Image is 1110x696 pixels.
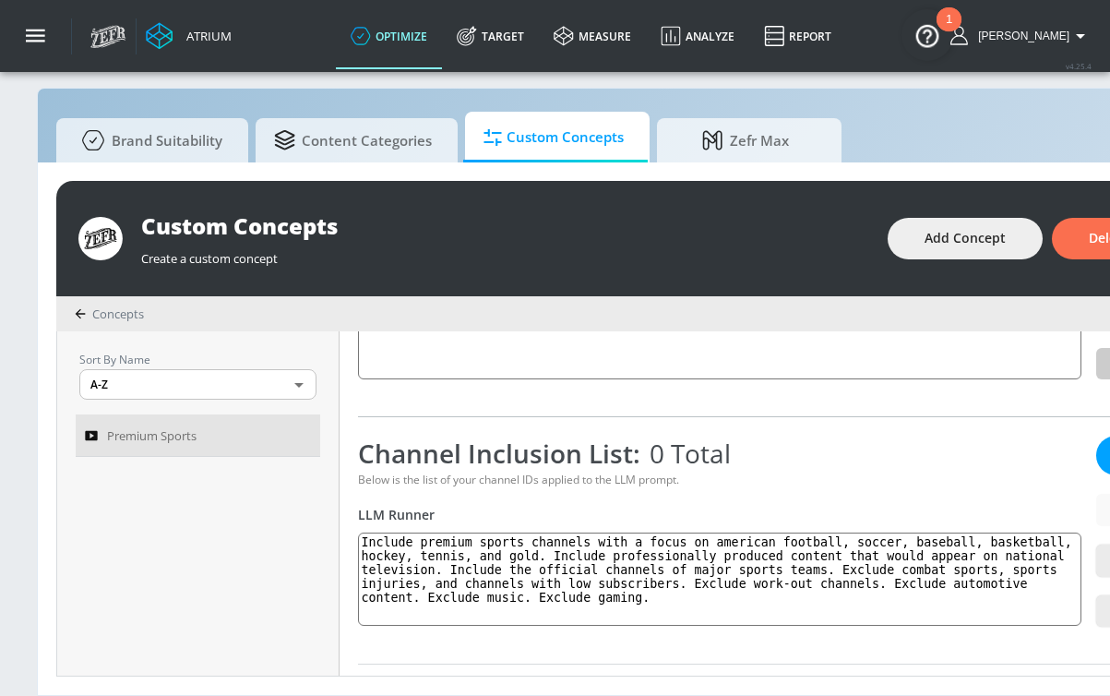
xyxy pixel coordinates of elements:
button: [PERSON_NAME] [950,25,1092,47]
a: Report [749,3,846,69]
div: LLM Runner [358,506,1081,523]
span: Zefr Max [675,118,816,162]
span: Brand Suitability [75,118,222,162]
div: A-Z [79,369,316,400]
div: Custom Concepts [141,210,869,241]
textarea: Include premium sports channels with a focus on american football, soccer, baseball, basketball, ... [358,533,1081,626]
a: Target [442,3,539,69]
a: optimize [336,3,442,69]
span: Content Categories [274,118,432,162]
button: Open Resource Center, 1 new notification [901,9,953,61]
span: Add Concept [925,227,1006,250]
span: login as: casey.cohen@zefr.com [971,30,1069,42]
div: Atrium [179,28,232,44]
div: Concepts [75,306,144,322]
a: Atrium [146,22,232,50]
a: Premium Sports [76,414,320,457]
span: Concepts [92,306,144,322]
p: Sort By Name [79,350,316,369]
span: 0 Total [640,436,731,471]
div: Create a custom concept [141,241,869,267]
div: 1 [946,19,952,43]
span: v 4.25.4 [1066,61,1092,71]
span: Premium Sports [107,425,197,447]
div: Below is the list of your channel IDs applied to the LLM prompt. [358,472,1081,487]
span: Custom Concepts [483,115,624,160]
a: Analyze [646,3,749,69]
div: Channel Inclusion List: [358,436,1081,471]
a: measure [539,3,646,69]
button: Add Concept [888,218,1043,259]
